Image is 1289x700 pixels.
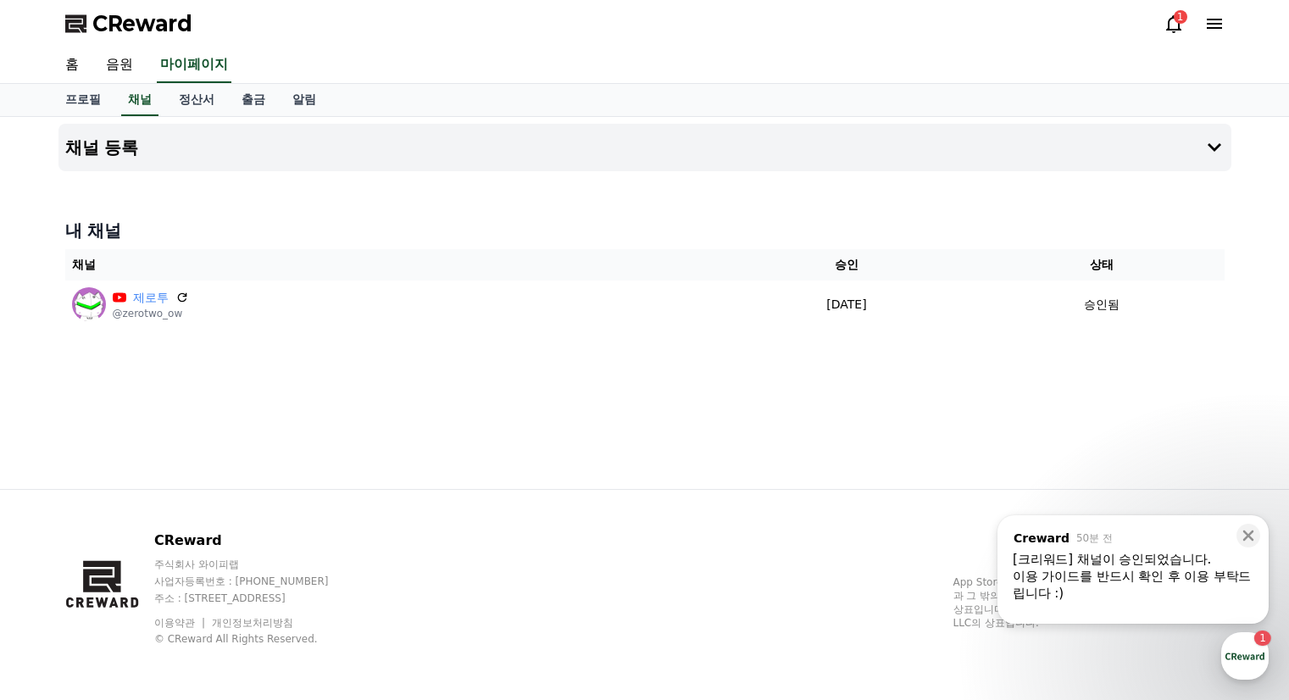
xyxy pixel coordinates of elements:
[65,219,1225,242] h4: 내 채널
[92,47,147,83] a: 음원
[720,296,974,314] p: [DATE]
[980,249,1224,281] th: 상태
[228,84,279,116] a: 출금
[121,84,158,116] a: 채널
[65,249,714,281] th: 채널
[52,84,114,116] a: 프로필
[165,84,228,116] a: 정산서
[953,575,1225,630] p: App Store, iCloud, iCloud Drive 및 iTunes Store는 미국과 그 밖의 나라 및 지역에서 등록된 Apple Inc.의 서비스 상표입니다. Goo...
[1084,296,1120,314] p: 승인됨
[157,47,231,83] a: 마이페이지
[1174,10,1187,24] div: 1
[58,124,1231,171] button: 채널 등록
[154,632,361,646] p: © CReward All Rights Reserved.
[72,287,106,321] img: 제로투
[212,617,293,629] a: 개인정보처리방침
[279,84,330,116] a: 알림
[65,138,139,157] h4: 채널 등록
[154,531,361,551] p: CReward
[154,617,208,629] a: 이용약관
[92,10,192,37] span: CReward
[154,592,361,605] p: 주소 : [STREET_ADDRESS]
[65,10,192,37] a: CReward
[154,575,361,588] p: 사업자등록번호 : [PHONE_NUMBER]
[154,558,361,571] p: 주식회사 와이피랩
[1164,14,1184,34] a: 1
[52,47,92,83] a: 홈
[113,307,189,320] p: @zerotwo_ow
[133,289,169,307] a: 제로투
[714,249,981,281] th: 승인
